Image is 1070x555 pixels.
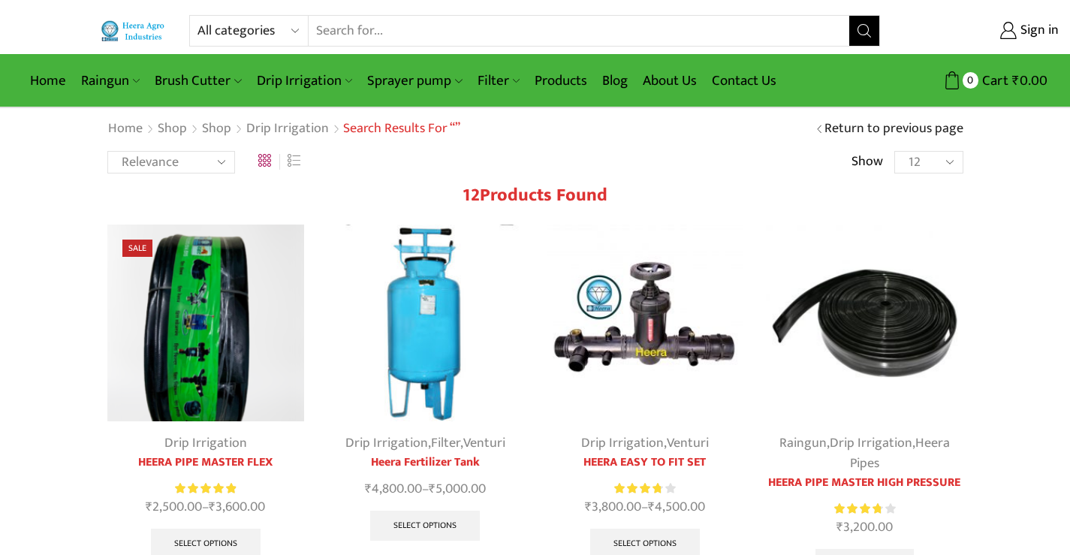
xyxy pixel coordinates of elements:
span: Sign in [1017,21,1059,41]
a: Brush Cutter [147,63,249,98]
span: Rated out of 5 [614,481,661,496]
img: Heera Flex Pipe [766,225,963,422]
div: Rated 3.86 out of 5 [834,501,895,517]
bdi: 3,800.00 [585,496,641,518]
a: Sprayer pump [360,63,469,98]
img: Heera Fertilizer Tank [327,225,524,422]
select: Shop order [107,151,235,173]
a: HEERA EASY TO FIT SET [547,454,744,472]
nav: Breadcrumb [107,119,460,139]
a: Home [107,119,143,139]
span: ₹ [836,516,843,538]
bdi: 2,500.00 [146,496,202,518]
div: , , [766,433,963,474]
h1: Search results for “” [343,121,460,137]
span: Products found [480,180,607,210]
span: – [107,497,305,517]
a: Heera Fertilizer Tank [327,454,524,472]
span: 12 [463,180,480,210]
div: Rated 3.83 out of 5 [614,481,675,496]
a: Drip Irrigation [581,432,664,454]
a: HEERA PIPE MASTER HIGH PRESSURE [766,474,963,492]
a: About Us [635,63,704,98]
span: ₹ [1012,69,1020,92]
bdi: 3,600.00 [209,496,265,518]
a: Products [527,63,595,98]
a: Venturi [667,432,709,454]
span: Rated out of 5 [834,501,882,517]
a: Venturi [463,432,505,454]
a: Drip Irrigation [345,432,428,454]
a: Filter [470,63,527,98]
a: 0 Cart ₹0.00 [895,67,1047,95]
a: Sign in [903,17,1059,44]
a: Raingun [779,432,827,454]
a: Home [23,63,74,98]
a: Drip Irrigation [246,119,330,139]
button: Search button [849,16,879,46]
a: Raingun [74,63,147,98]
span: – [327,479,524,499]
a: Contact Us [704,63,784,98]
span: ₹ [648,496,655,518]
a: Drip Irrigation [164,432,247,454]
bdi: 3,200.00 [836,516,893,538]
span: Sale [122,240,152,257]
span: Show [851,152,883,172]
span: Cart [978,71,1008,91]
div: Rated 5.00 out of 5 [175,481,236,496]
a: Shop [201,119,232,139]
bdi: 4,800.00 [365,478,422,500]
a: Blog [595,63,635,98]
div: , , [327,433,524,454]
span: ₹ [209,496,216,518]
bdi: 4,500.00 [648,496,705,518]
a: Drip Irrigation [830,432,912,454]
span: ₹ [365,478,372,500]
a: Drip Irrigation [249,63,360,98]
span: – [547,497,744,517]
span: 0 [963,72,978,88]
span: ₹ [429,478,436,500]
a: HEERA PIPE MASTER FLEX [107,454,305,472]
a: Filter [431,432,460,454]
a: Shop [157,119,188,139]
a: Return to previous page [824,119,963,139]
span: ₹ [146,496,152,518]
a: Heera Pipes [850,432,950,475]
div: , [547,433,744,454]
bdi: 0.00 [1012,69,1047,92]
img: Heera Easy To Fit Set [547,225,744,422]
span: Rated out of 5 [175,481,236,496]
img: Heera Gold Krushi Pipe Black [107,225,305,422]
input: Search for... [309,16,850,46]
bdi: 5,000.00 [429,478,486,500]
span: ₹ [585,496,592,518]
a: Select options for “Heera Fertilizer Tank” [370,511,480,541]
